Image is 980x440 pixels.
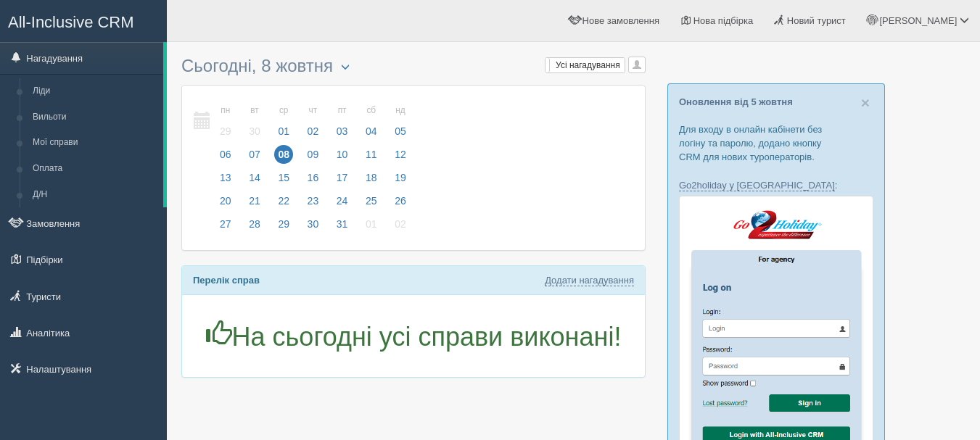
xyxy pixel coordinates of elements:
span: 11 [362,145,381,164]
small: сб [362,104,381,117]
span: 08 [274,145,293,164]
small: пн [216,104,235,117]
span: 21 [245,191,264,210]
span: 30 [245,122,264,141]
span: 19 [391,168,410,187]
a: 30 [300,216,327,239]
a: 24 [329,193,356,216]
h1: На сьогодні усі справи виконані! [193,320,634,352]
span: All-Inclusive CRM [8,13,134,31]
span: 20 [216,191,235,210]
a: 22 [270,193,297,216]
a: Оновлення від 5 жовтня [679,96,793,107]
b: Перелік справ [193,275,260,286]
a: 12 [387,146,411,170]
small: вт [245,104,264,117]
a: ср 01 [270,96,297,146]
a: 21 [241,193,268,216]
a: пт 03 [329,96,356,146]
small: пт [333,104,352,117]
a: 16 [300,170,327,193]
span: 10 [333,145,352,164]
a: 10 [329,146,356,170]
span: Новий турист [787,15,846,26]
a: 09 [300,146,327,170]
a: 20 [212,193,239,216]
span: Нова підбірка [693,15,754,26]
a: Оплата [26,156,163,182]
span: 30 [304,215,323,233]
a: 02 [387,216,411,239]
span: 06 [216,145,235,164]
a: 18 [358,170,385,193]
a: Д/Н [26,182,163,208]
a: вт 30 [241,96,268,146]
span: 24 [333,191,352,210]
p: Для входу в онлайн кабінети без логіну та паролю, додано кнопку CRM для нових туроператорів. [679,123,873,164]
span: 29 [274,215,293,233]
span: 01 [274,122,293,141]
a: Мої справи [26,130,163,156]
span: 12 [391,145,410,164]
span: 27 [216,215,235,233]
span: Усі нагадування [556,60,620,70]
a: чт 02 [300,96,327,146]
p: : [679,178,873,192]
h3: Сьогодні, 8 жовтня [181,57,646,78]
span: 17 [333,168,352,187]
span: 01 [362,215,381,233]
span: 28 [245,215,264,233]
a: All-Inclusive CRM [1,1,166,41]
span: 15 [274,168,293,187]
a: Ліди [26,78,163,104]
span: 03 [333,122,352,141]
a: 28 [241,216,268,239]
a: 26 [387,193,411,216]
span: Нове замовлення [582,15,659,26]
a: 17 [329,170,356,193]
small: нд [391,104,410,117]
a: пн 29 [212,96,239,146]
a: 11 [358,146,385,170]
span: 02 [304,122,323,141]
span: 29 [216,122,235,141]
a: 25 [358,193,385,216]
a: 31 [329,216,356,239]
a: 15 [270,170,297,193]
a: 01 [358,216,385,239]
a: 27 [212,216,239,239]
span: 25 [362,191,381,210]
span: 18 [362,168,381,187]
span: 26 [391,191,410,210]
button: Close [861,95,870,110]
a: 06 [212,146,239,170]
span: 22 [274,191,293,210]
small: чт [304,104,323,117]
span: 07 [245,145,264,164]
span: 14 [245,168,264,187]
span: × [861,94,870,111]
a: 13 [212,170,239,193]
span: 23 [304,191,323,210]
a: нд 05 [387,96,411,146]
a: сб 04 [358,96,385,146]
a: 08 [270,146,297,170]
a: Додати нагадування [545,275,634,286]
a: Go2holiday у [GEOGRAPHIC_DATA] [679,180,835,191]
span: [PERSON_NAME] [879,15,957,26]
span: 05 [391,122,410,141]
a: Вильоти [26,104,163,130]
span: 09 [304,145,323,164]
a: 29 [270,216,297,239]
a: 23 [300,193,327,216]
a: 07 [241,146,268,170]
a: 14 [241,170,268,193]
span: 13 [216,168,235,187]
span: 02 [391,215,410,233]
span: 31 [333,215,352,233]
span: 16 [304,168,323,187]
a: 19 [387,170,411,193]
small: ср [274,104,293,117]
span: 04 [362,122,381,141]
